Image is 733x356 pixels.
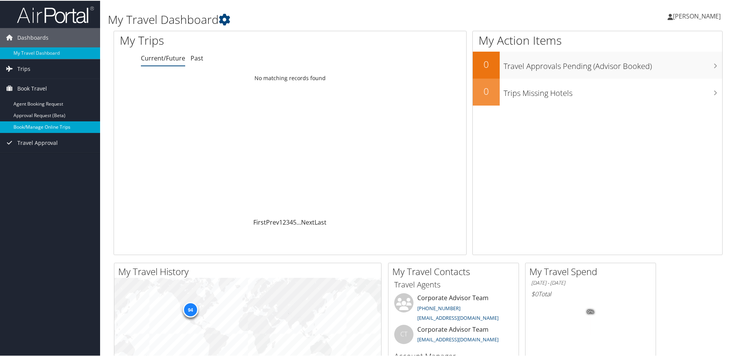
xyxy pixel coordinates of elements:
[141,53,185,62] a: Current/Future
[417,314,499,321] a: [EMAIL_ADDRESS][DOMAIN_NAME]
[315,217,326,226] a: Last
[394,279,513,289] h3: Travel Agents
[473,78,722,105] a: 0Trips Missing Hotels
[531,289,538,297] span: $0
[392,264,519,277] h2: My Travel Contacts
[473,32,722,48] h1: My Action Items
[673,11,721,20] span: [PERSON_NAME]
[531,279,650,286] h6: [DATE] - [DATE]
[293,217,296,226] a: 5
[266,217,279,226] a: Prev
[286,217,290,226] a: 3
[17,5,94,23] img: airportal-logo.png
[504,56,722,71] h3: Travel Approvals Pending (Advisor Booked)
[394,324,413,343] div: CT
[296,217,301,226] span: …
[182,301,198,317] div: 94
[473,51,722,78] a: 0Travel Approvals Pending (Advisor Booked)
[191,53,203,62] a: Past
[283,217,286,226] a: 2
[473,57,500,70] h2: 0
[301,217,315,226] a: Next
[587,309,594,314] tspan: 0%
[17,59,30,78] span: Trips
[417,304,460,311] a: [PHONE_NUMBER]
[118,264,381,277] h2: My Travel History
[417,335,499,342] a: [EMAIL_ADDRESS][DOMAIN_NAME]
[17,133,58,152] span: Travel Approval
[17,27,49,47] span: Dashboards
[473,84,500,97] h2: 0
[108,11,522,27] h1: My Travel Dashboard
[390,292,517,324] li: Corporate Advisor Team
[390,324,517,349] li: Corporate Advisor Team
[290,217,293,226] a: 4
[120,32,314,48] h1: My Trips
[529,264,656,277] h2: My Travel Spend
[279,217,283,226] a: 1
[114,71,466,84] td: No matching records found
[253,217,266,226] a: First
[531,289,650,297] h6: Total
[504,83,722,98] h3: Trips Missing Hotels
[17,78,47,97] span: Book Travel
[668,4,728,27] a: [PERSON_NAME]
